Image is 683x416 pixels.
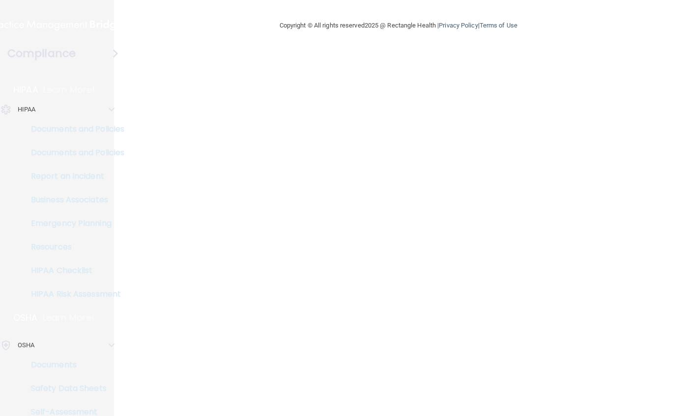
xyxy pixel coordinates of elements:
p: HIPAA [18,104,36,115]
p: Documents [6,360,141,370]
p: OSHA [18,339,34,351]
a: Terms of Use [480,22,517,29]
p: Business Associates [6,195,141,205]
p: Learn More! [43,84,95,96]
p: Emergency Planning [6,219,141,228]
p: HIPAA Checklist [6,266,141,276]
p: Learn More! [43,312,95,324]
p: HIPAA Risk Assessment [6,289,141,299]
p: OSHA [13,312,38,324]
div: Copyright © All rights reserved 2025 @ Rectangle Health | | [219,10,578,41]
p: HIPAA [13,84,38,96]
p: Resources [6,242,141,252]
p: Safety Data Sheets [6,384,141,393]
h4: Compliance [7,47,76,60]
p: Report an Incident [6,171,141,181]
p: Documents and Policies [6,124,141,134]
p: Documents and Policies [6,148,141,158]
a: Privacy Policy [439,22,478,29]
